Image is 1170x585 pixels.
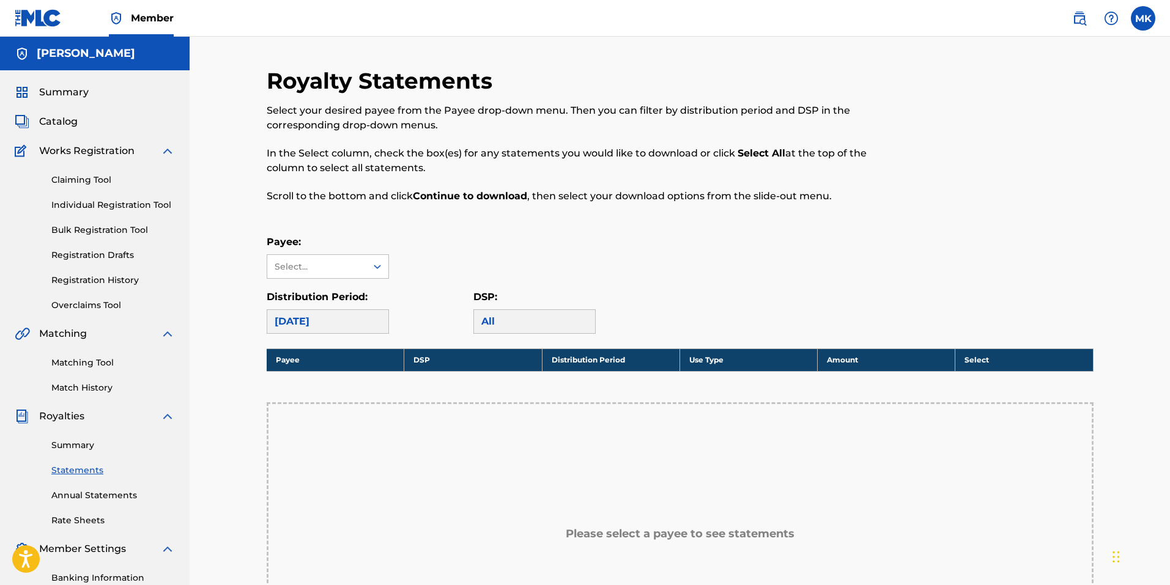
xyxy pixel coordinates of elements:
[51,514,175,527] a: Rate Sheets
[1109,526,1170,585] iframe: Chat Widget
[15,114,78,129] a: CatalogCatalog
[267,291,368,303] label: Distribution Period:
[15,144,31,158] img: Works Registration
[955,348,1093,371] th: Select
[267,67,498,95] h2: Royalty Statements
[51,439,175,452] a: Summary
[1104,11,1119,26] img: help
[267,236,301,248] label: Payee:
[1113,539,1120,575] div: Drag
[51,572,175,584] a: Banking Information
[542,348,679,371] th: Distribution Period
[51,356,175,369] a: Matching Tool
[39,85,89,100] span: Summary
[39,542,126,556] span: Member Settings
[818,348,955,371] th: Amount
[267,189,903,204] p: Scroll to the bottom and click , then select your download options from the slide-out menu.
[413,190,527,202] strong: Continue to download
[39,326,87,341] span: Matching
[160,144,175,158] img: expand
[15,85,29,100] img: Summary
[1099,6,1124,31] div: Help
[51,224,175,237] a: Bulk Registration Tool
[37,46,135,61] h5: Matthew King
[51,174,175,186] a: Claiming Tool
[15,114,29,129] img: Catalog
[267,146,903,175] p: In the Select column, check the box(es) for any statements you would like to download or click at...
[15,85,89,100] a: SummarySummary
[51,381,175,394] a: Match History
[131,11,174,25] span: Member
[51,249,175,262] a: Registration Drafts
[51,489,175,502] a: Annual Statements
[15,409,29,424] img: Royalties
[1067,6,1092,31] a: Public Search
[275,260,358,273] div: Select...
[51,299,175,312] a: Overclaims Tool
[15,542,29,556] img: Member Settings
[51,199,175,212] a: Individual Registration Tool
[160,326,175,341] img: expand
[51,274,175,287] a: Registration History
[679,348,817,371] th: Use Type
[267,348,404,371] th: Payee
[39,409,84,424] span: Royalties
[160,409,175,424] img: expand
[404,348,542,371] th: DSP
[39,114,78,129] span: Catalog
[51,464,175,477] a: Statements
[267,103,903,133] p: Select your desired payee from the Payee drop-down menu. Then you can filter by distribution peri...
[15,326,30,341] img: Matching
[15,46,29,61] img: Accounts
[1072,11,1087,26] img: search
[39,144,135,158] span: Works Registration
[566,527,794,541] h5: Please select a payee to see statements
[109,11,124,26] img: Top Rightsholder
[473,291,497,303] label: DSP:
[1131,6,1155,31] div: User Menu
[1136,389,1170,487] iframe: Resource Center
[15,9,62,27] img: MLC Logo
[738,147,785,159] strong: Select All
[160,542,175,556] img: expand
